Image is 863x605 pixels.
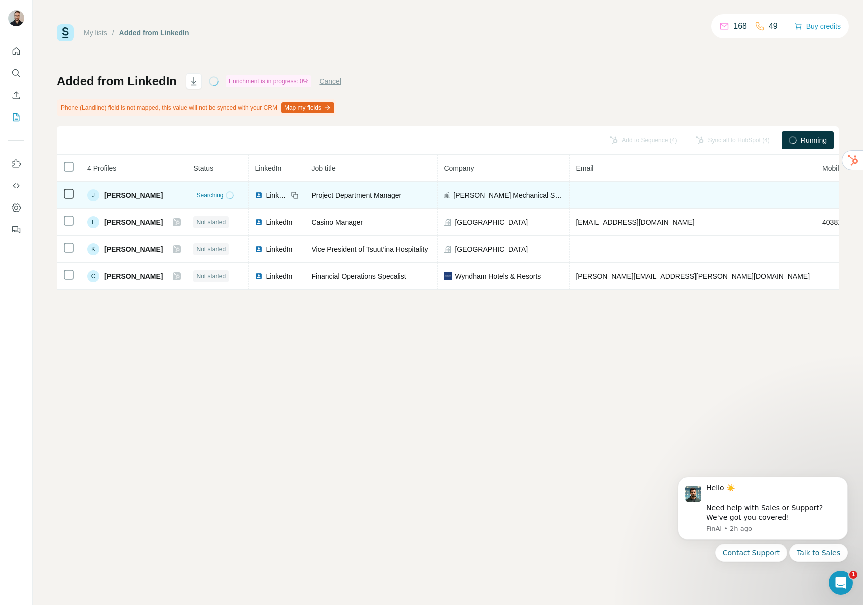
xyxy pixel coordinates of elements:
button: Quick start [8,42,24,60]
div: C [87,270,99,282]
h1: Added from LinkedIn [57,73,177,89]
span: 1 [849,571,857,579]
iframe: Intercom live chat [829,571,853,595]
span: [PERSON_NAME] [104,190,163,200]
button: Feedback [8,221,24,239]
span: Job title [311,164,335,172]
span: Not started [196,218,226,227]
span: Mobile [822,164,843,172]
div: J [87,189,99,201]
div: Phone (Landline) field is not mapped, this value will not be synced with your CRM [57,99,336,116]
span: LinkedIn [266,217,292,227]
span: Not started [196,245,226,254]
span: LinkedIn [266,244,292,254]
span: Company [444,164,474,172]
span: [EMAIL_ADDRESS][DOMAIN_NAME] [576,218,694,226]
a: My lists [84,29,107,37]
p: 168 [733,20,747,32]
img: LinkedIn logo [255,245,263,253]
li: / [112,28,114,38]
span: Email [576,164,593,172]
span: [GEOGRAPHIC_DATA] [455,217,528,227]
img: company-logo [444,272,452,280]
div: Enrichment is in progress: 0% [226,75,311,87]
iframe: Intercom notifications message [663,464,863,600]
span: [GEOGRAPHIC_DATA] [455,244,528,254]
button: Cancel [319,76,341,86]
span: Vice President of Tsuut’ina Hospitality [311,245,428,253]
span: Status [193,164,213,172]
button: Enrich CSV [8,86,24,104]
button: Search [8,64,24,82]
span: Financial Operations Specalist [311,272,406,280]
span: 4038163108 [822,218,861,226]
span: Searching [196,191,223,200]
div: K [87,243,99,255]
span: [PERSON_NAME] [104,217,163,227]
span: [PERSON_NAME] [104,271,163,281]
span: Casino Manager [311,218,363,226]
span: Project Department Manager [311,191,401,199]
span: Running [801,135,827,145]
span: [PERSON_NAME] Mechanical Services Ltd. [453,190,563,200]
button: Map my fields [281,102,334,113]
button: Dashboard [8,199,24,217]
img: LinkedIn logo [255,272,263,280]
button: My lists [8,108,24,126]
span: Wyndham Hotels & Resorts [455,271,541,281]
img: LinkedIn logo [255,218,263,226]
img: Surfe Logo [57,24,74,41]
span: 4 Profiles [87,164,116,172]
span: Not started [196,272,226,281]
img: Avatar [8,10,24,26]
span: LinkedIn [255,164,281,172]
button: Buy credits [794,19,841,33]
button: Use Surfe on LinkedIn [8,155,24,173]
span: LinkedIn [266,190,288,200]
div: Added from LinkedIn [119,28,189,38]
div: L [87,216,99,228]
span: [PERSON_NAME] [104,244,163,254]
span: LinkedIn [266,271,292,281]
span: [PERSON_NAME][EMAIL_ADDRESS][PERSON_NAME][DOMAIN_NAME] [576,272,810,280]
p: 49 [769,20,778,32]
img: LinkedIn logo [255,191,263,199]
button: Use Surfe API [8,177,24,195]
